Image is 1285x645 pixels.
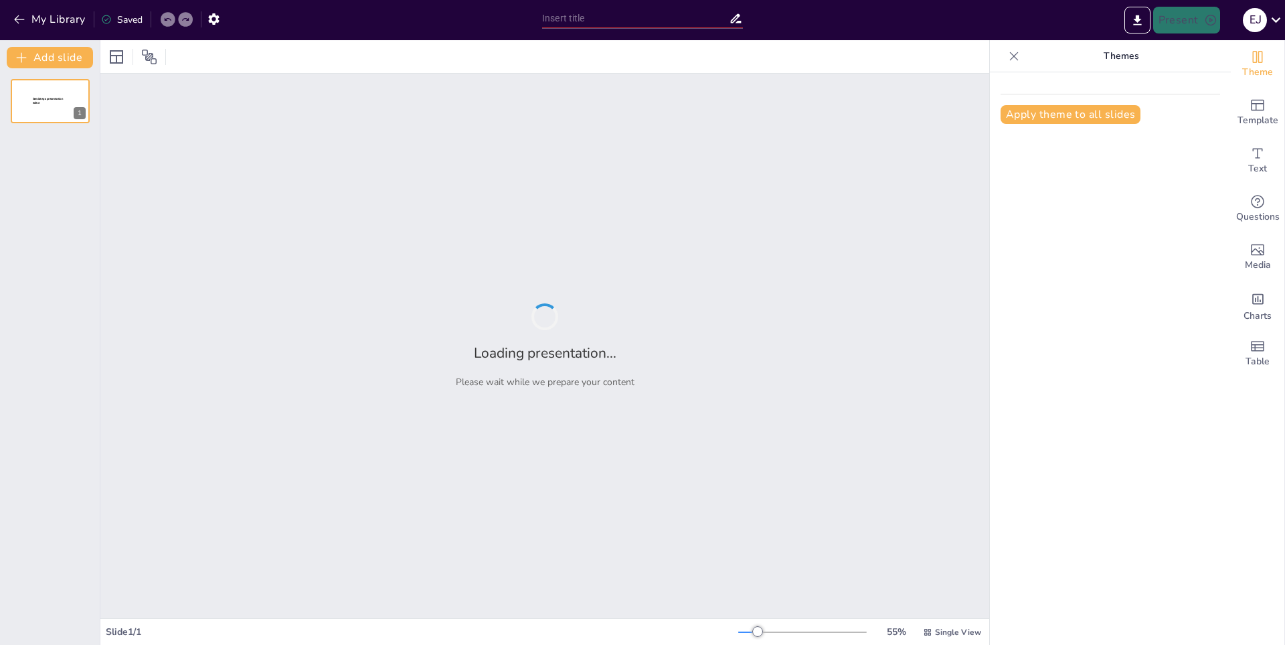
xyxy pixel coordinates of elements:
span: Template [1237,113,1278,128]
span: Sendsteps presentation editor [33,97,63,104]
div: 1 [74,107,86,119]
input: Insert title [542,9,729,28]
span: Text [1248,161,1267,176]
span: Media [1245,258,1271,273]
div: Saved [101,13,143,26]
button: Present [1153,7,1220,33]
button: Apply theme to all slides [1001,105,1140,124]
div: Change the overall theme [1231,40,1284,88]
button: My Library [10,9,91,30]
div: Add ready made slides [1231,88,1284,137]
button: Export to PowerPoint [1124,7,1150,33]
div: Add charts and graphs [1231,281,1284,330]
p: Themes [1025,40,1217,72]
button: Add slide [7,47,93,68]
div: E J [1243,8,1267,32]
div: Add text boxes [1231,137,1284,185]
div: Add images, graphics, shapes or video [1231,233,1284,281]
span: Charts [1244,309,1272,324]
div: 55 % [880,626,912,638]
div: Layout [106,46,127,68]
div: Slide 1 / 1 [106,626,738,638]
div: 1 [11,79,90,123]
span: Table [1246,354,1270,369]
p: Please wait while we prepare your content [456,376,634,388]
div: Add a table [1231,330,1284,378]
div: Get real-time input from your audience [1231,185,1284,233]
span: Position [141,49,157,65]
h2: Loading presentation... [474,344,616,362]
span: Questions [1236,210,1280,224]
span: Single View [935,627,981,638]
span: Theme [1242,65,1273,80]
button: E J [1243,7,1267,33]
